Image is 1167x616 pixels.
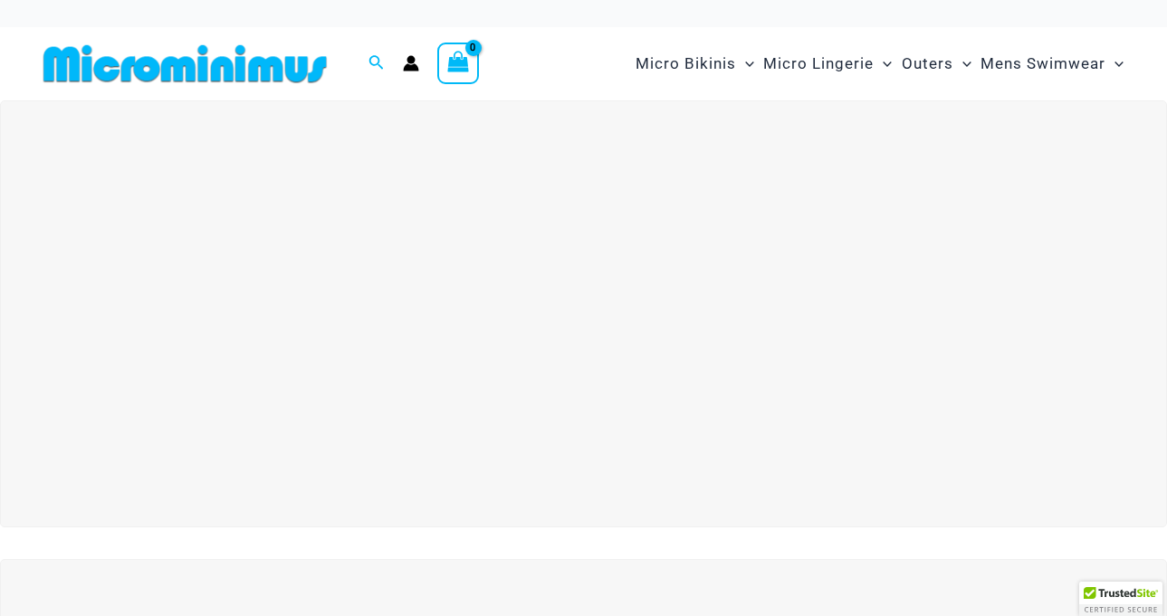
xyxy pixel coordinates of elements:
span: Micro Bikinis [636,41,736,87]
nav: Site Navigation [628,33,1131,94]
span: Menu Toggle [874,41,892,87]
a: View Shopping Cart, empty [437,43,479,84]
a: Micro LingerieMenu ToggleMenu Toggle [759,36,896,91]
span: Menu Toggle [1105,41,1124,87]
span: Mens Swimwear [980,41,1105,87]
a: Search icon link [368,52,385,75]
span: Menu Toggle [953,41,971,87]
span: Micro Lingerie [763,41,874,87]
a: OutersMenu ToggleMenu Toggle [897,36,976,91]
div: TrustedSite Certified [1079,582,1162,616]
span: Outers [902,41,953,87]
a: Account icon link [403,55,419,71]
img: Waves Breaking Ocean Bikini Pack [10,119,1157,509]
span: Menu Toggle [736,41,754,87]
img: MM SHOP LOGO FLAT [36,43,334,84]
a: Micro BikinisMenu ToggleMenu Toggle [631,36,759,91]
a: Mens SwimwearMenu ToggleMenu Toggle [976,36,1128,91]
